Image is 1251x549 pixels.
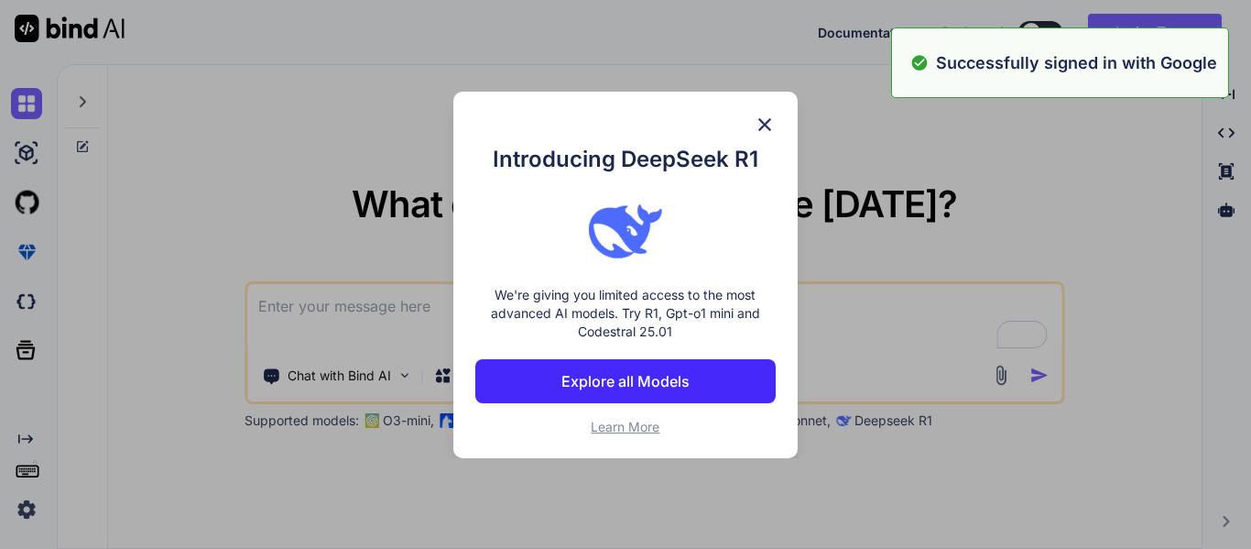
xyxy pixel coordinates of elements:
[589,194,662,268] img: bind logo
[936,50,1217,75] p: Successfully signed in with Google
[910,50,929,75] img: alert
[475,359,776,403] button: Explore all Models
[754,114,776,136] img: close
[475,286,776,341] p: We're giving you limited access to the most advanced AI models. Try R1, Gpt-o1 mini and Codestral...
[475,143,776,176] h1: Introducing DeepSeek R1
[561,370,690,392] p: Explore all Models
[591,419,659,434] span: Learn More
